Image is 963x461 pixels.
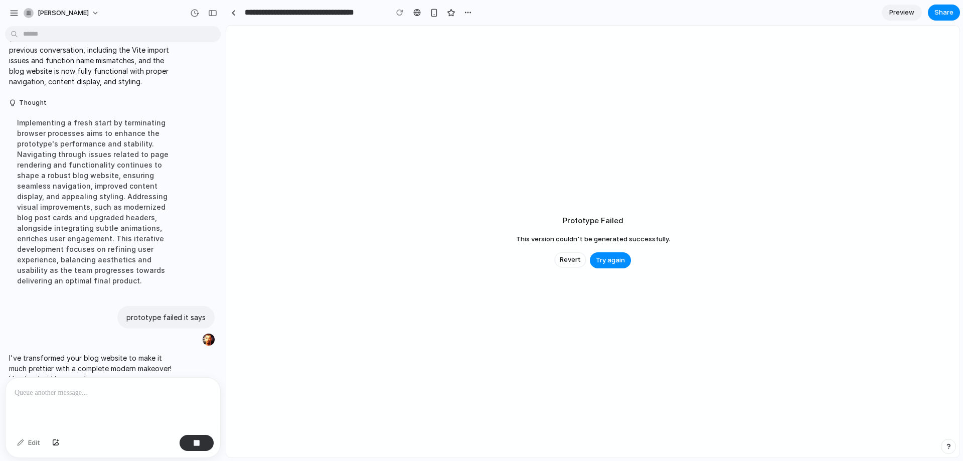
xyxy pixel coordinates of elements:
[38,8,89,18] span: [PERSON_NAME]
[516,234,670,244] span: This version couldn't be generated successfully.
[596,255,625,265] span: Try again
[9,353,177,384] p: I've transformed your blog website to make it much prettier with a complete modern makeover! Here...
[934,8,953,18] span: Share
[563,215,623,227] h2: Prototype Failed
[9,111,177,292] div: Implementing a fresh start by terminating browser processes aims to enhance the prototype's perfo...
[560,255,581,265] span: Revert
[20,5,104,21] button: [PERSON_NAME]
[928,5,960,21] button: Share
[555,252,586,267] button: Revert
[590,252,631,268] button: Try again
[126,312,206,323] p: prototype failed it says
[9,24,177,87] p: The page is rendering correctly as requested. All the critical errors have been resolved from the...
[889,8,914,18] span: Preview
[882,5,922,21] a: Preview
